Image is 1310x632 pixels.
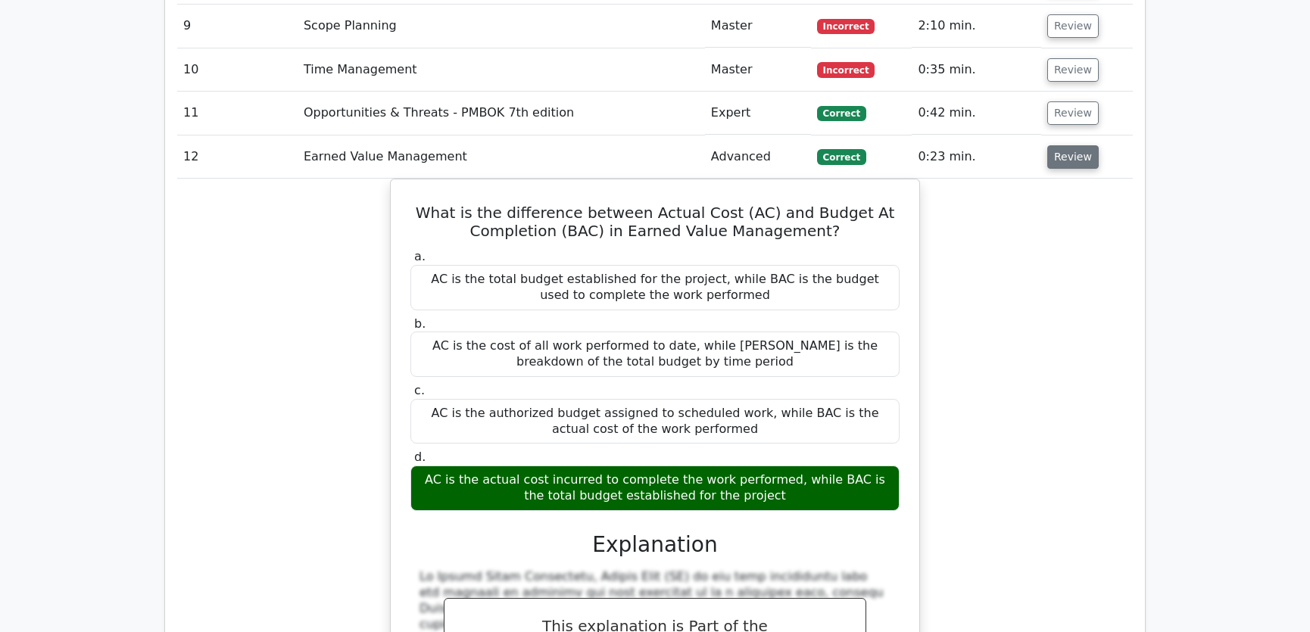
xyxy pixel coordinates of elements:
td: Master [705,48,811,92]
td: 0:23 min. [912,135,1041,179]
td: Master [705,5,811,48]
span: b. [414,316,426,331]
td: 0:42 min. [912,92,1041,135]
button: Review [1047,58,1099,82]
td: 11 [177,92,298,135]
h3: Explanation [420,532,890,558]
div: AC is the actual cost incurred to complete the work performed, while BAC is the total budget esta... [410,465,900,511]
span: Correct [817,149,866,164]
td: 0:35 min. [912,48,1041,92]
span: a. [414,249,426,263]
td: Expert [705,92,811,135]
td: 12 [177,135,298,179]
td: Scope Planning [298,5,705,48]
td: 9 [177,5,298,48]
span: d. [414,450,426,464]
span: c. [414,383,425,397]
span: Incorrect [817,62,875,77]
button: Review [1047,145,1099,169]
span: Incorrect [817,19,875,34]
h5: What is the difference between Actual Cost (AC) and Budget At Completion (BAC) in Earned Value Ma... [409,204,901,240]
div: AC is the cost of all work performed to date, while [PERSON_NAME] is the breakdown of the total b... [410,332,900,377]
td: Opportunities & Threats - PMBOK 7th edition [298,92,705,135]
td: 10 [177,48,298,92]
td: Advanced [705,135,811,179]
div: AC is the total budget established for the project, while BAC is the budget used to complete the ... [410,265,900,310]
button: Review [1047,14,1099,38]
td: 2:10 min. [912,5,1041,48]
div: AC is the authorized budget assigned to scheduled work, while BAC is the actual cost of the work ... [410,399,900,444]
td: Earned Value Management [298,135,705,179]
button: Review [1047,101,1099,125]
span: Correct [817,106,866,121]
td: Time Management [298,48,705,92]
